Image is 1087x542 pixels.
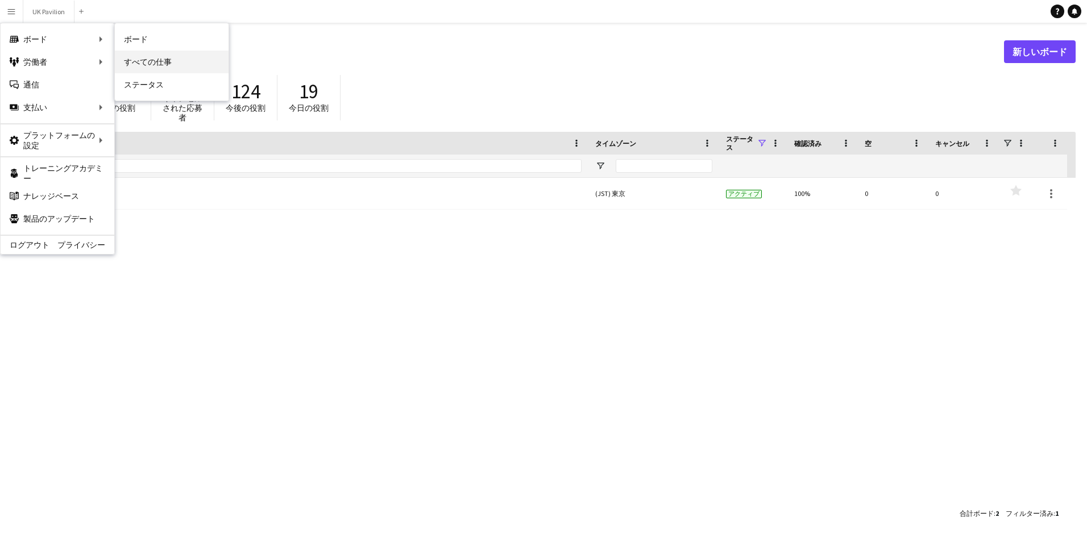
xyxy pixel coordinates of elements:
span: フィルター済み [1006,509,1053,518]
input: ボード名 フィルター入力 [47,159,582,173]
span: 今後の役割 [226,103,265,113]
a: すべての仕事 [115,51,229,73]
span: 124 [231,79,260,104]
a: ナレッジベース [1,185,114,207]
a: プライバシー [57,240,114,249]
div: (JST) 東京 [588,178,719,209]
div: 支払い [1,96,114,119]
a: 製品のアップデート [1,207,114,230]
button: UK Pavilion [23,1,74,23]
h1: ボード [20,43,1004,60]
a: ログアウト [1,240,49,249]
a: 新しいボード [1004,40,1076,63]
a: ボード [115,28,229,51]
div: 0 [928,178,999,209]
span: タイムゾーン [595,139,636,148]
span: アクティブ [726,190,762,198]
div: プラットフォームの設定 [1,129,114,152]
span: 1 [1055,509,1059,518]
a: トレーニングアカデミー [1,162,114,185]
span: 今日の役割 [289,103,329,113]
div: 100% [787,178,858,209]
span: キャンセル [935,139,969,148]
div: 労働者 [1,51,114,73]
span: キャンセルされた応募者 [163,93,202,123]
div: 0 [858,178,928,209]
input: タイムゾーン フィルター入力 [616,159,712,173]
a: UK Pavilion [27,178,582,210]
span: 合計ボード [960,509,994,518]
a: 通信 [1,73,114,96]
span: ステータス [726,135,757,152]
div: : [1006,502,1059,524]
div: : [960,502,999,524]
span: 空の役割 [103,103,135,113]
a: ステータス [115,73,229,96]
span: 19 [299,79,318,104]
span: 確認済み [794,139,822,148]
button: フィルターメニューを開く [595,161,605,171]
span: 空 [865,139,872,148]
span: 2 [995,509,999,518]
div: ボード [1,28,114,51]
